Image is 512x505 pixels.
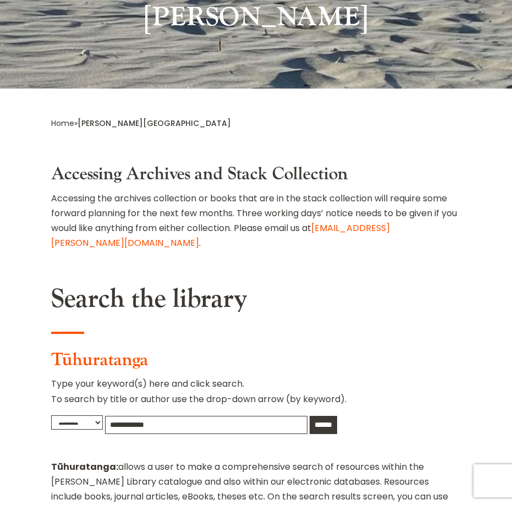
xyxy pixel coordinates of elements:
h2: Search the library [51,283,461,321]
span: » [51,118,231,129]
p: Accessing the archives collection or books that are in the stack collection will require some for... [51,191,461,251]
h3: Accessing Archives and Stack Collection [51,164,461,190]
p: Type your keyword(s) here and click search. To search by title or author use the drop-down arrow ... [51,376,461,415]
h3: Tūhuratanga [51,350,461,376]
span: [PERSON_NAME][GEOGRAPHIC_DATA] [78,118,231,129]
a: Home [51,118,74,129]
strong: Tūhuratanga: [51,460,118,473]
